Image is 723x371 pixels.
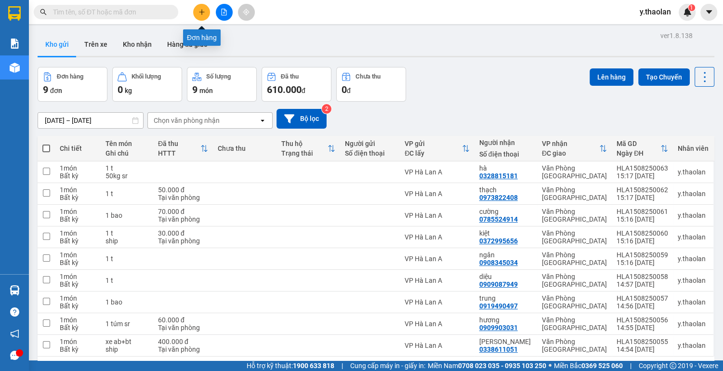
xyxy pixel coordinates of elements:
th: Toggle SortBy [153,136,213,161]
div: Bất kỳ [60,172,96,180]
div: Văn Phòng [GEOGRAPHIC_DATA] [542,273,607,288]
span: file-add [221,9,227,15]
span: Hỗ trợ kỹ thuật: [247,360,334,371]
svg: open [259,117,266,124]
div: 0372995656 [479,237,518,245]
div: trung [479,294,532,302]
div: 1 t [105,229,148,237]
div: VP Hà Lan A [405,320,470,328]
div: 15:17 [DATE] [617,194,668,201]
div: VP Hà Lan A [405,298,470,306]
th: Toggle SortBy [400,136,474,161]
div: 14:57 [DATE] [617,280,668,288]
div: y.thaolan [678,298,709,306]
div: 0973822408 [479,194,518,201]
button: Khối lượng0kg [112,67,182,102]
div: 14:54 [DATE] [617,345,668,353]
div: Số lượng [206,73,231,80]
div: Số điện thoại [479,150,532,158]
div: diệu [479,273,532,280]
span: message [10,351,19,360]
button: Trên xe [77,33,115,56]
div: Người gửi [345,140,395,147]
div: 14:55 [DATE] [617,324,668,331]
div: VP nhận [542,140,599,147]
button: Kho nhận [115,33,159,56]
th: Toggle SortBy [612,136,673,161]
div: Văn Phòng [GEOGRAPHIC_DATA] [542,338,607,353]
div: VP Hà Lan A [405,168,470,176]
button: caret-down [700,4,717,21]
div: Văn Phòng [GEOGRAPHIC_DATA] [542,164,607,180]
div: HLA1508250063 [617,164,668,172]
img: warehouse-icon [10,63,20,73]
div: 30.000 đ [158,229,208,237]
div: HLA1508250056 [617,316,668,324]
div: HTTT [158,149,200,157]
div: HLA1508250055 [617,338,668,345]
span: 9 [192,84,197,95]
div: y.thaolan [678,277,709,284]
div: Đã thu [281,73,299,80]
div: ngân [479,251,532,259]
sup: 2 [322,104,331,114]
div: HLA1508250060 [617,229,668,237]
div: Tại văn phòng [158,194,208,201]
div: Bất kỳ [60,345,96,353]
div: Tại văn phòng [158,345,208,353]
button: Tạo Chuyến [638,68,690,86]
div: Chưa thu [218,145,272,152]
span: đơn [50,87,62,94]
button: Kho gửi [38,33,77,56]
div: 1 món [60,186,96,194]
div: Mã GD [617,140,660,147]
div: thạch [479,186,532,194]
div: HLA1508250062 [617,186,668,194]
div: Tại văn phòng [158,237,208,245]
div: lyna [479,338,532,345]
strong: 0708 023 035 - 0935 103 250 [458,362,546,370]
div: 0909087949 [479,280,518,288]
div: Tại văn phòng [158,215,208,223]
div: VP gửi [405,140,462,147]
div: 1 món [60,229,96,237]
div: ship [105,345,148,353]
sup: 1 [688,4,695,11]
span: Cung cấp máy in - giấy in: [350,360,425,371]
div: ver 1.8.138 [660,30,693,41]
div: Bất kỳ [60,259,96,266]
div: Khối lượng [131,73,161,80]
span: aim [243,9,250,15]
div: Đơn hàng [57,73,83,80]
input: Tìm tên, số ĐT hoặc mã đơn [53,7,167,17]
span: search [40,9,47,15]
span: plus [198,9,205,15]
span: | [630,360,631,371]
div: Bất kỳ [60,237,96,245]
div: ship [105,237,148,245]
div: Tại văn phòng [158,324,208,331]
div: 1 t [105,190,148,198]
div: 1 món [60,294,96,302]
th: Toggle SortBy [276,136,340,161]
div: 1 t [105,164,148,172]
div: y.thaolan [678,212,709,219]
div: 15:16 [DATE] [617,259,668,266]
span: notification [10,329,19,338]
div: 1 bao [105,212,148,219]
div: 1 t [105,255,148,263]
div: 1 món [60,208,96,215]
span: caret-down [705,8,713,16]
div: Bất kỳ [60,302,96,310]
div: Văn Phòng [GEOGRAPHIC_DATA] [542,208,607,223]
button: Đã thu610.000đ [262,67,331,102]
div: 400.000 đ [158,338,208,345]
div: 0328815181 [479,172,518,180]
div: VP Hà Lan A [405,233,470,241]
button: Hàng đã giao [159,33,215,56]
div: y.thaolan [678,190,709,198]
div: Thu hộ [281,140,328,147]
span: đ [302,87,305,94]
button: aim [238,4,255,21]
div: 14:56 [DATE] [617,302,668,310]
